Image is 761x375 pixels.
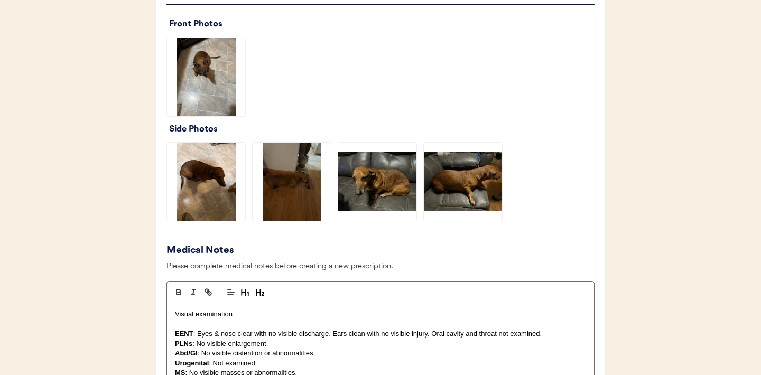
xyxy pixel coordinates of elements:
[175,339,586,349] p: : No visible enlargement.
[175,349,586,358] p: : No visible distention or abnormalities.
[175,310,586,319] p: Visual examination
[166,260,595,279] div: Please complete medical notes before creating a new prescription.
[169,17,595,32] div: Front Photos
[338,143,416,221] img: mms-MMa5fd084939f81acb23170f3ad55b5789-c5dcc076-6a58-49ff-85f1-a8db05efaff7.jpeg
[175,359,586,368] p: : Not examined.
[224,286,238,298] span: Text alignment
[167,38,245,116] img: image.jpg
[424,143,502,221] img: mms-MMa5fd084939f81acb23170f3ad55b5789-7a834760-8cd5-47a1-9c7d-9935b6bf05e1.jpeg
[175,359,209,367] strong: Urogenital
[253,143,331,221] img: image.jpg
[175,340,192,348] strong: PLNs
[166,243,256,258] div: Medical Notes
[175,329,586,339] p: : Eyes & nose clear with no visible discharge. Ears clean with no visible injury. Oral cavity and...
[175,330,193,337] strong: EENT
[169,122,595,137] div: Side Photos
[167,143,245,221] img: image.jpg
[175,349,198,357] strong: Abd/GI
